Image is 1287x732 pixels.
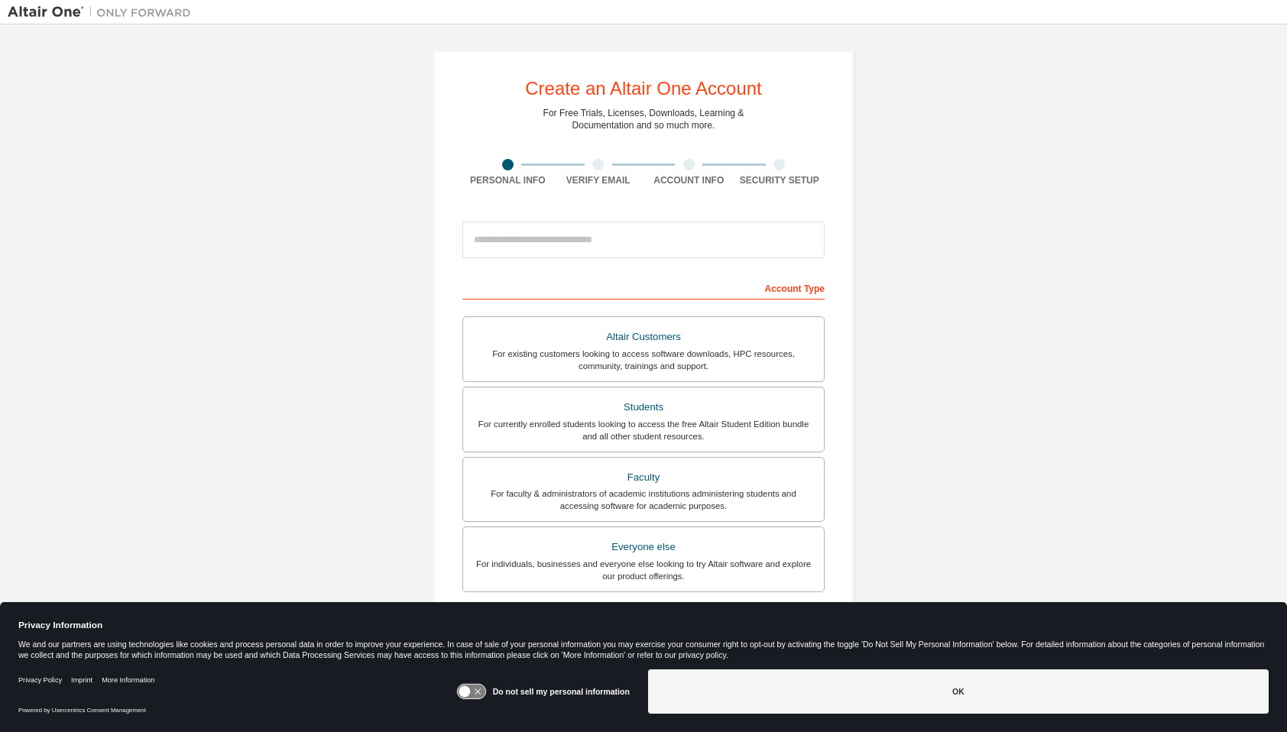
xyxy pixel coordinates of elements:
div: Account Info [643,174,734,186]
div: For existing customers looking to access software downloads, HPC resources, community, trainings ... [472,348,815,372]
img: Altair One [8,5,199,20]
div: Personal Info [462,174,553,186]
div: Students [472,397,815,418]
div: For Free Trials, Licenses, Downloads, Learning & Documentation and so much more. [543,107,744,131]
div: Faculty [472,467,815,488]
div: Verify Email [553,174,644,186]
div: Security Setup [734,174,825,186]
div: Altair Customers [472,326,815,348]
div: For individuals, businesses and everyone else looking to try Altair software and explore our prod... [472,558,815,582]
div: For faculty & administrators of academic institutions administering students and accessing softwa... [472,487,815,512]
div: Account Type [462,275,825,300]
div: Create an Altair One Account [525,79,762,98]
div: For currently enrolled students looking to access the free Altair Student Edition bundle and all ... [472,418,815,442]
div: Everyone else [472,536,815,558]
